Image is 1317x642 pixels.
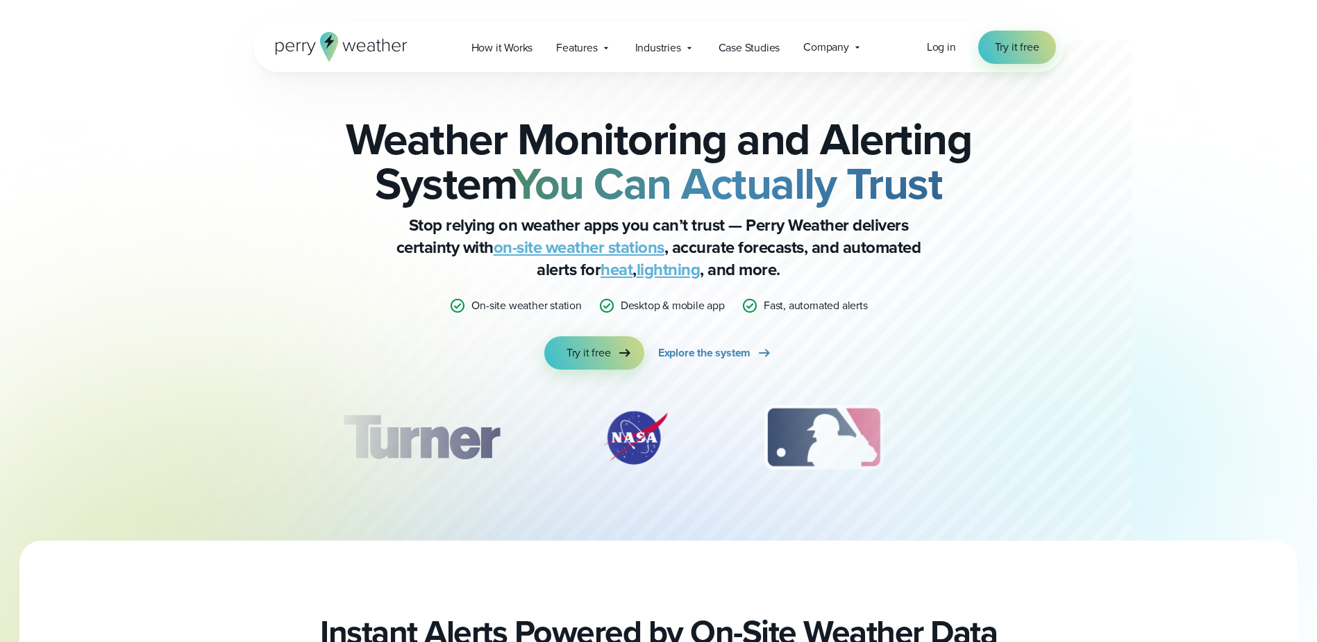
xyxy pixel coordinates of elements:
[635,40,681,56] span: Industries
[658,336,773,370] a: Explore the system
[719,40,780,56] span: Case Studies
[494,235,664,260] a: on-site weather stations
[601,257,632,282] a: heat
[750,403,897,472] div: 3 of 12
[587,403,684,472] div: 2 of 12
[707,33,792,62] a: Case Studies
[964,403,1075,472] div: 4 of 12
[637,257,701,282] a: lightning
[323,403,995,479] div: slideshow
[587,403,684,472] img: NASA.svg
[978,31,1056,64] a: Try it free
[323,117,995,206] h2: Weather Monitoring and Alerting System
[995,39,1039,56] span: Try it free
[964,403,1075,472] img: PGA.svg
[322,403,519,472] div: 1 of 12
[381,214,937,281] p: Stop relying on weather apps you can’t trust — Perry Weather delivers certainty with , accurate f...
[621,297,725,314] p: Desktop & mobile app
[658,345,750,361] span: Explore the system
[471,40,533,56] span: How it Works
[764,297,868,314] p: Fast, automated alerts
[750,403,897,472] img: MLB.svg
[927,39,956,55] span: Log in
[803,39,849,56] span: Company
[512,151,942,216] strong: You Can Actually Trust
[471,297,581,314] p: On-site weather station
[544,336,644,370] a: Try it free
[556,40,597,56] span: Features
[322,403,519,472] img: Turner-Construction_1.svg
[567,345,611,361] span: Try it free
[460,33,545,62] a: How it Works
[927,39,956,56] a: Log in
